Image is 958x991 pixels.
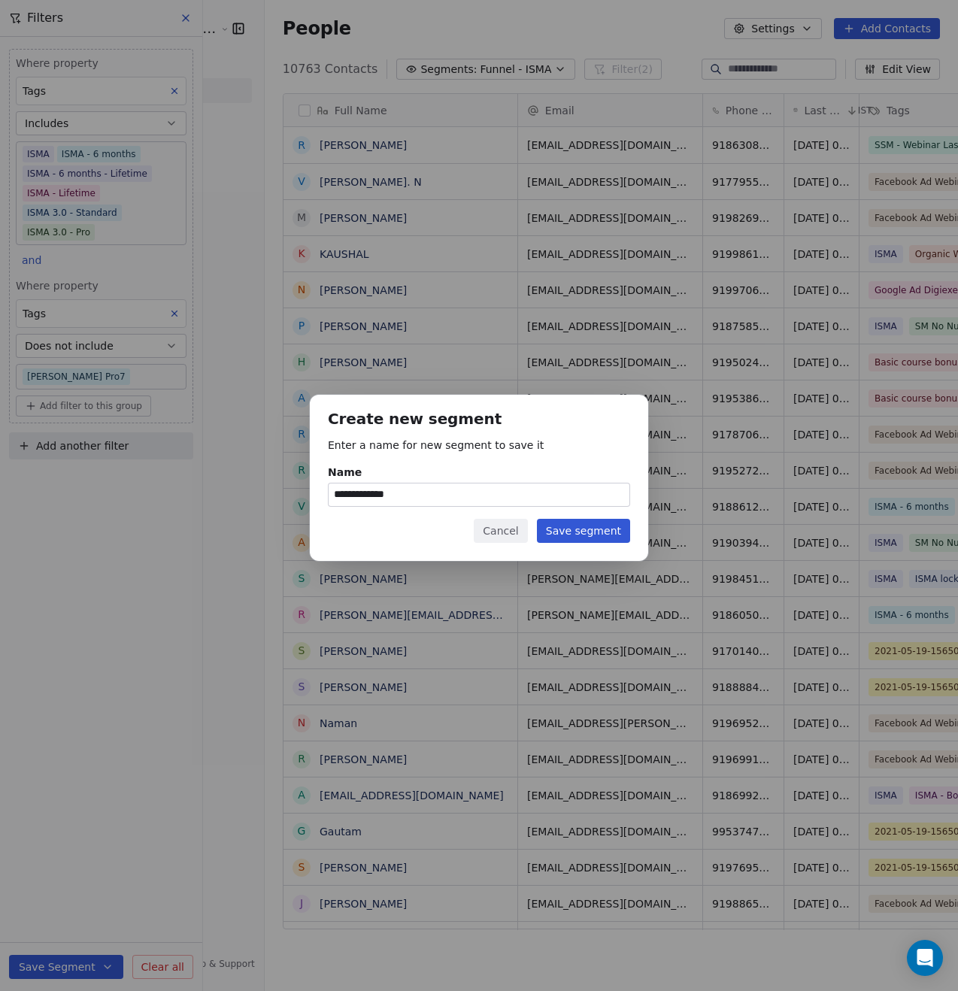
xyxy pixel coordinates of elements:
[474,519,527,543] button: Cancel
[537,519,630,543] button: Save segment
[329,483,629,506] input: Name
[328,438,630,453] p: Enter a name for new segment to save it
[328,465,630,480] div: Name
[328,413,630,429] h1: Create new segment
